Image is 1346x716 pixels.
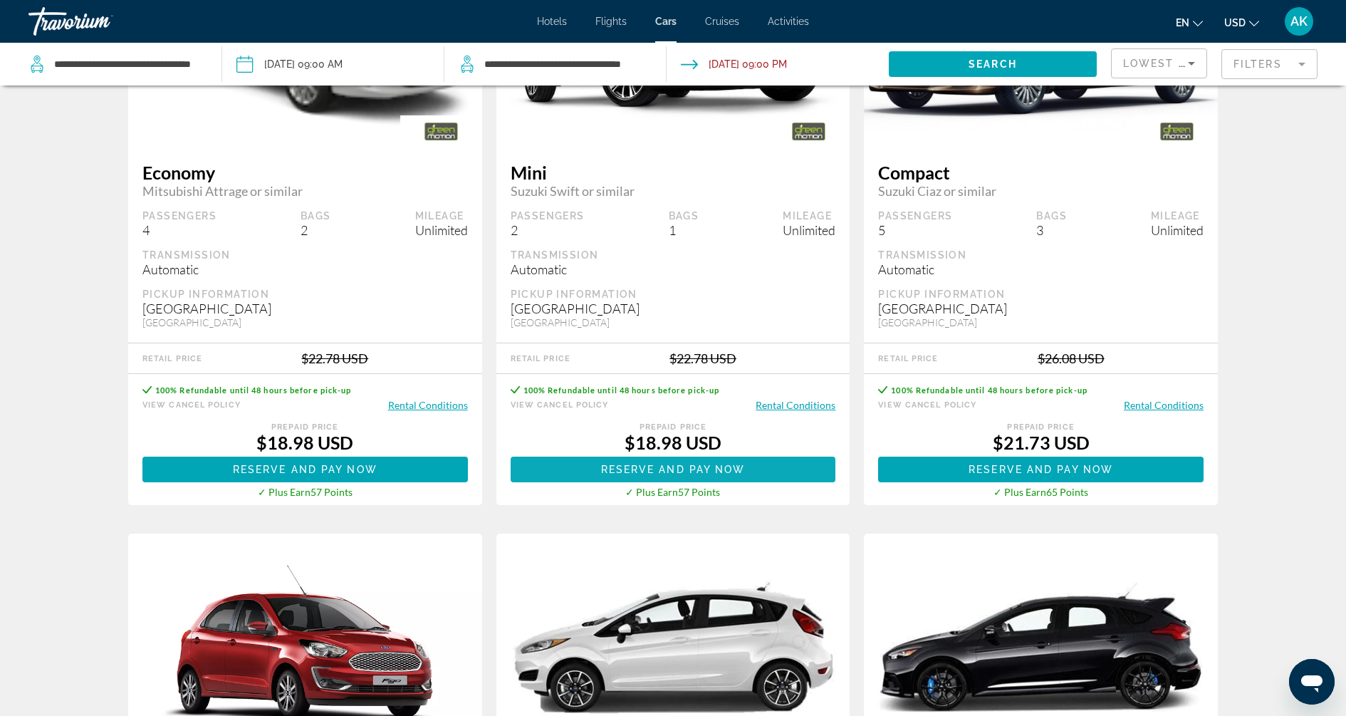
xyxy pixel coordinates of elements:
div: Transmission [142,249,468,261]
button: Drop-off date: Oct 12, 2025 09:00 PM [681,43,787,85]
div: 5 [878,222,952,238]
button: Search [889,51,1097,77]
div: [GEOGRAPHIC_DATA] [142,301,468,316]
span: 100% Refundable until 48 hours before pick-up [891,385,1087,395]
div: $22.78 USD [301,351,368,366]
div: Automatic [511,261,836,277]
iframe: Кнопка запуска окна обмена сообщениями [1289,659,1335,705]
div: 2 [511,222,585,238]
mat-select: Sort by [1123,55,1195,72]
a: Activities [768,16,809,27]
a: Flights [595,16,627,27]
div: $26.08 USD [1038,351,1105,366]
div: Retail Price [142,354,202,363]
a: Travorium [28,3,171,40]
a: Cars [655,16,677,27]
div: 4 [142,222,216,238]
div: [GEOGRAPHIC_DATA] [878,316,1204,328]
span: en [1176,17,1189,28]
span: Reserve and pay now [233,464,377,475]
a: Hotels [537,16,567,27]
button: Rental Conditions [756,398,835,412]
div: Pickup Information [878,288,1204,301]
span: ✓ Plus Earn [625,486,678,498]
div: Unlimited [783,222,835,238]
div: 3 [1036,222,1067,238]
div: [GEOGRAPHIC_DATA] [511,301,836,316]
button: Reserve and pay now [142,457,468,482]
span: Lowest Price [1123,58,1214,69]
button: Rental Conditions [1124,398,1204,412]
div: Bags [669,209,699,222]
div: [GEOGRAPHIC_DATA] [511,316,836,328]
span: USD [1224,17,1246,28]
span: Suzuki Ciaz or similar [878,183,1204,199]
span: Mini [511,162,836,183]
span: ✓ Plus Earn [258,486,311,498]
span: Mitsubishi Attrage or similar [142,183,468,199]
span: AK [1290,14,1308,28]
button: Change language [1176,12,1203,33]
span: Search [969,58,1017,70]
div: Prepaid Price [511,422,836,432]
img: GREEN MOTION [400,115,482,147]
span: 65 Points [1046,486,1088,498]
div: Pickup Information [511,288,836,301]
div: [GEOGRAPHIC_DATA] [878,301,1204,316]
img: GREEN MOTION [768,115,850,147]
span: Compact [878,162,1204,183]
div: Automatic [142,261,468,277]
div: Bags [1036,209,1067,222]
div: Prepaid Price [142,422,468,432]
button: User Menu [1280,6,1318,36]
span: Economy [142,162,468,183]
div: $21.73 USD [878,432,1204,453]
span: 100% Refundable until 48 hours before pick-up [523,385,720,395]
div: Mileage [783,209,835,222]
div: [GEOGRAPHIC_DATA] [142,316,468,328]
button: Change currency [1224,12,1259,33]
div: Prepaid Price [878,422,1204,432]
div: $18.98 USD [511,432,836,453]
span: Reserve and pay now [969,464,1113,475]
button: View Cancel Policy [511,398,609,412]
button: Filter [1221,48,1318,80]
button: Reserve and pay now [511,457,836,482]
button: View Cancel Policy [142,398,241,412]
span: Suzuki Swift or similar [511,183,836,199]
div: Mileage [415,209,468,222]
div: Passengers [142,209,216,222]
span: 57 Points [311,486,353,498]
div: Unlimited [1151,222,1204,238]
button: Rental Conditions [388,398,468,412]
button: Pickup date: Oct 12, 2025 09:00 AM [236,43,343,85]
div: Automatic [878,261,1204,277]
div: Retail Price [878,354,938,363]
div: Passengers [511,209,585,222]
div: $22.78 USD [669,351,736,366]
span: 100% Refundable until 48 hours before pick-up [155,385,352,395]
div: Pickup Information [142,288,468,301]
div: 2 [301,222,331,238]
div: Transmission [511,249,836,261]
div: Bags [301,209,331,222]
button: View Cancel Policy [878,398,976,412]
button: Reserve and pay now [878,457,1204,482]
span: 57 Points [678,486,720,498]
div: $18.98 USD [142,432,468,453]
div: Unlimited [415,222,468,238]
span: ✓ Plus Earn [993,486,1046,498]
span: Reserve and pay now [601,464,746,475]
div: Passengers [878,209,952,222]
div: Transmission [878,249,1204,261]
div: Retail Price [511,354,570,363]
a: Cruises [705,16,739,27]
